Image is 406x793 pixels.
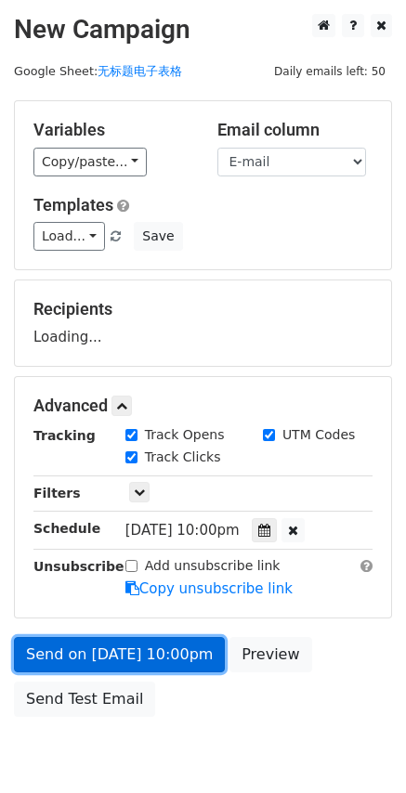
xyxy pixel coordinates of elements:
strong: Tracking [33,428,96,443]
a: Preview [229,637,311,672]
iframe: Chat Widget [313,704,406,793]
button: Save [134,222,182,251]
a: Load... [33,222,105,251]
a: Send Test Email [14,682,155,717]
div: 聊天小组件 [313,704,406,793]
label: Track Clicks [145,448,221,467]
h2: New Campaign [14,14,392,45]
h5: Variables [33,120,190,140]
a: Send on [DATE] 10:00pm [14,637,225,672]
label: Track Opens [145,425,225,445]
a: Templates [33,195,113,214]
small: Google Sheet: [14,64,182,78]
h5: Recipients [33,299,373,319]
span: Daily emails left: 50 [268,61,392,82]
h5: Advanced [33,396,373,416]
a: Copy unsubscribe link [125,580,293,597]
label: UTM Codes [282,425,355,445]
strong: Filters [33,486,81,500]
label: Add unsubscribe link [145,556,281,576]
span: [DATE] 10:00pm [125,522,240,539]
a: Copy/paste... [33,148,147,176]
a: Daily emails left: 50 [268,64,392,78]
div: Loading... [33,299,373,347]
h5: Email column [217,120,373,140]
strong: Unsubscribe [33,559,124,574]
strong: Schedule [33,521,100,536]
a: 无标题电子表格 [98,64,182,78]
